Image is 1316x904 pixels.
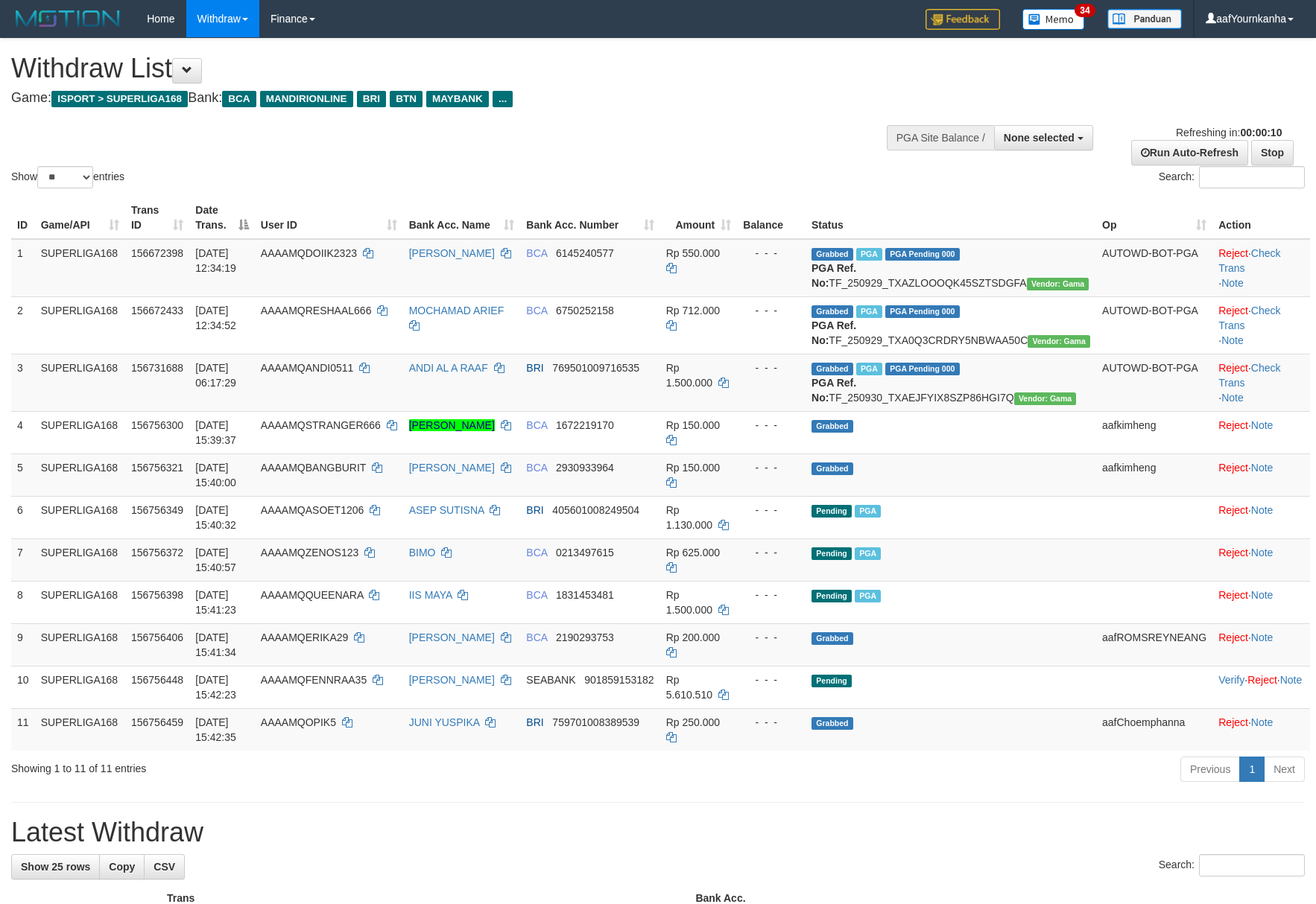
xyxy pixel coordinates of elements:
span: AAAAMQQUEENARA [261,589,364,601]
span: Rp 1.500.000 [666,589,712,616]
span: [DATE] 12:34:19 [195,247,236,274]
span: Rp 1.130.000 [666,504,712,531]
td: 4 [11,411,35,453]
a: Note [1280,674,1303,686]
a: [PERSON_NAME] [409,247,495,259]
td: · [1212,581,1310,623]
span: Show 25 rows [21,861,90,873]
td: 11 [11,708,35,751]
div: - - - [743,460,800,475]
a: MOCHAMAD ARIEF [409,305,504,316]
td: AUTOWD-BOT-PGA [1096,354,1212,411]
td: 10 [11,666,35,708]
span: 156756459 [131,716,183,728]
span: Marked by aafsoycanthlai [855,590,881,602]
span: AAAAMQOPIK5 [261,716,336,728]
a: Previous [1180,757,1240,782]
a: Note [1251,419,1274,431]
td: SUPERLIGA168 [35,496,125,538]
img: Feedback.jpg [926,9,1000,30]
th: Bank Acc. Number: activate to sort column ascending [520,197,659,239]
a: Reject [1218,716,1248,728]
span: BCA [526,419,547,431]
td: SUPERLIGA168 [35,708,125,751]
a: Note [1251,547,1274,558]
span: Pending [812,505,852,518]
span: Copy 2930933964 to clipboard [556,462,614,474]
div: - - - [743,418,800,433]
div: - - - [743,303,800,318]
td: aafkimheng [1096,411,1212,453]
a: ASEP SUTISNA [409,504,484,516]
td: SUPERLIGA168 [35,623,125,666]
a: Note [1221,334,1244,346]
a: Copy [99,854,145,879]
div: PGA Site Balance / [887,125,994,150]
a: Check Trans [1218,247,1280,274]
a: Reject [1218,504,1248,516]
span: Vendor URL: https://trx31.1velocity.biz [1027,278,1089,290]
b: PGA Ref. No: [812,262,856,289]
a: Note [1251,504,1274,516]
img: Button%20Memo.svg [1022,9,1085,30]
span: ISPORT > SUPERLIGA168 [51,91,188,107]
span: AAAAMQBANGBURIT [261,462,366,474]
span: AAAAMQDOIIK2323 [261,247,357,259]
span: MAYBANK [426,91,489,107]
span: PGA Pending [885,305,960,318]
a: Reject [1218,462,1248,474]
a: Note [1251,462,1274,474]
td: aafChoemphanna [1096,708,1212,751]
span: 156756398 [131,589,183,601]
span: Grabbed [812,632,853,645]
span: Grabbed [812,305,853,318]
span: Copy 759701008389539 to clipboard [552,716,639,728]
a: Reject [1218,547,1248,558]
span: Marked by aafheankoy [855,505,881,518]
div: - - - [743,588,800,602]
a: [PERSON_NAME] [409,674,495,686]
span: AAAAMQANDI0511 [261,362,354,374]
span: 34 [1075,4,1095,17]
a: Check Trans [1218,305,1280,331]
span: 156756300 [131,419,183,431]
h1: Withdraw List [11,54,862,83]
span: BCA [526,589,547,601]
span: Grabbed [812,420,853,433]
td: SUPERLIGA168 [35,581,125,623]
b: PGA Ref. No: [812,377,856,404]
td: 5 [11,453,35,496]
a: CSV [144,854,185,879]
span: 156756448 [131,674,183,686]
td: AUTOWD-BOT-PGA [1096,239,1212,297]
td: TF_250930_TXAEJFYIX8SZP86HGI7Q [806,354,1096,411]
span: Copy 901859153182 to clipboard [584,674,654,686]
span: Vendor URL: https://trx31.1velocity.biz [1028,335,1090,348]
span: 156756406 [131,631,183,643]
span: 156756321 [131,462,183,474]
span: Pending [812,547,852,560]
span: [DATE] 15:41:23 [195,589,236,616]
a: ANDI AL A RAAF [409,362,488,374]
span: AAAAMQZENOS123 [261,547,359,558]
span: Copy 2190293753 to clipboard [556,631,614,643]
span: [DATE] 15:40:57 [195,547,236,573]
span: Rp 200.000 [666,631,720,643]
td: 1 [11,239,35,297]
td: 9 [11,623,35,666]
span: [DATE] 15:40:32 [195,504,236,531]
div: - - - [743,715,800,730]
th: ID [11,197,35,239]
span: [DATE] 12:34:52 [195,305,236,331]
span: AAAAMQERIKA29 [261,631,349,643]
img: panduan.png [1107,9,1182,29]
span: [DATE] 15:42:35 [195,716,236,743]
span: Copy 1831453481 to clipboard [556,589,614,601]
span: Rp 550.000 [666,247,720,259]
span: MANDIRIONLINE [260,91,353,107]
th: User ID: activate to sort column ascending [255,197,403,239]
a: [PERSON_NAME] [409,631,495,643]
th: Game/API: activate to sort column ascending [35,197,125,239]
a: Reject [1218,305,1248,316]
span: Grabbed [812,248,853,261]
